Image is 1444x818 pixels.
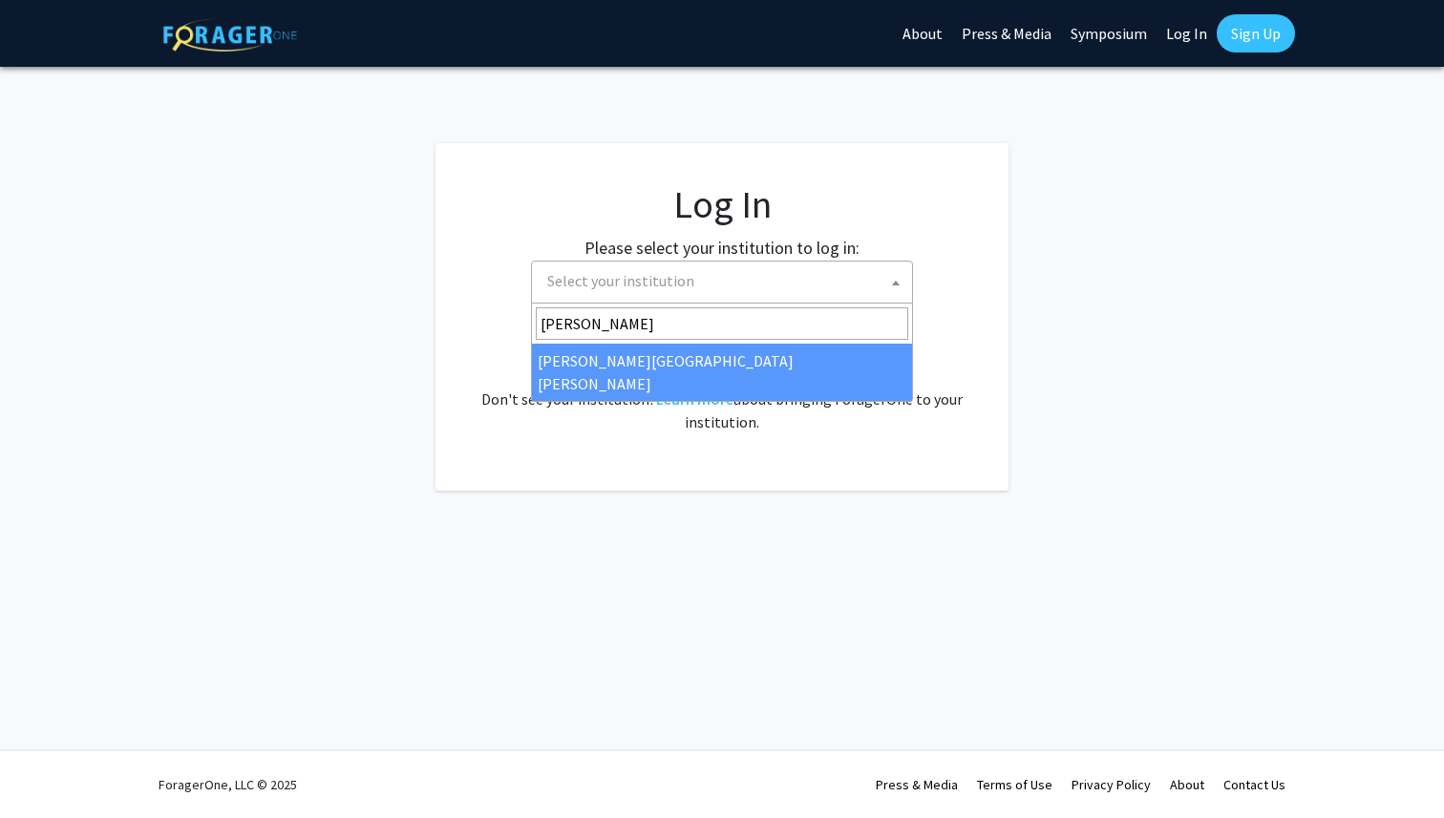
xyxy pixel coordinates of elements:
li: [PERSON_NAME][GEOGRAPHIC_DATA][PERSON_NAME] [532,344,912,401]
a: Privacy Policy [1072,776,1151,793]
a: Terms of Use [977,776,1052,793]
img: ForagerOne Logo [163,18,297,52]
iframe: Chat [14,732,81,804]
a: Press & Media [876,776,958,793]
a: Contact Us [1223,776,1285,793]
a: Sign Up [1217,14,1295,52]
span: Select your institution [540,262,912,301]
div: No account? . Don't see your institution? about bringing ForagerOne to your institution. [474,342,970,433]
input: Search [536,307,908,340]
a: About [1170,776,1204,793]
div: ForagerOne, LLC © 2025 [159,751,297,818]
span: Select your institution [547,271,694,290]
label: Please select your institution to log in: [584,235,860,261]
h1: Log In [474,181,970,227]
span: Select your institution [531,261,913,304]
